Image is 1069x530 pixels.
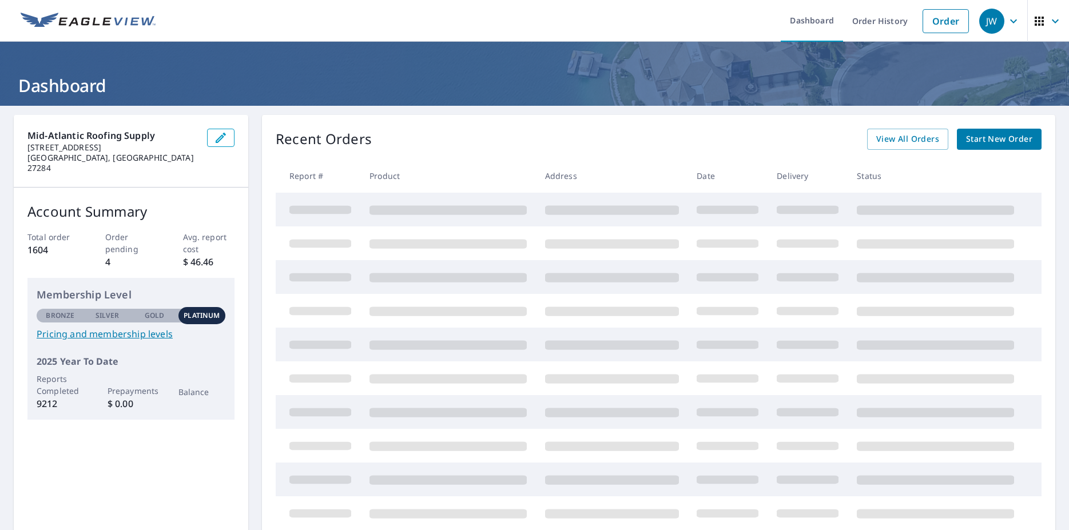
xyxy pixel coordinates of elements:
[183,231,235,255] p: Avg. report cost
[14,74,1055,97] h1: Dashboard
[105,231,157,255] p: Order pending
[108,397,155,411] p: $ 0.00
[27,201,235,222] p: Account Summary
[21,13,156,30] img: EV Logo
[688,159,768,193] th: Date
[184,310,220,321] p: Platinum
[37,354,225,368] p: 2025 Year To Date
[276,159,360,193] th: Report #
[108,385,155,397] p: Prepayments
[37,373,84,397] p: Reports Completed
[27,142,198,153] p: [STREET_ADDRESS]
[979,9,1004,34] div: JW
[876,132,939,146] span: View All Orders
[768,159,848,193] th: Delivery
[37,397,84,411] p: 9212
[360,159,536,193] th: Product
[96,310,120,321] p: Silver
[276,129,372,150] p: Recent Orders
[46,310,74,321] p: Bronze
[536,159,688,193] th: Address
[27,129,198,142] p: Mid-Atlantic Roofing Supply
[27,243,80,257] p: 1604
[27,153,198,173] p: [GEOGRAPHIC_DATA], [GEOGRAPHIC_DATA] 27284
[957,129,1042,150] a: Start New Order
[923,9,969,33] a: Order
[145,310,164,321] p: Gold
[183,255,235,269] p: $ 46.46
[178,386,226,398] p: Balance
[848,159,1023,193] th: Status
[27,231,80,243] p: Total order
[867,129,948,150] a: View All Orders
[966,132,1032,146] span: Start New Order
[37,327,225,341] a: Pricing and membership levels
[105,255,157,269] p: 4
[37,287,225,302] p: Membership Level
